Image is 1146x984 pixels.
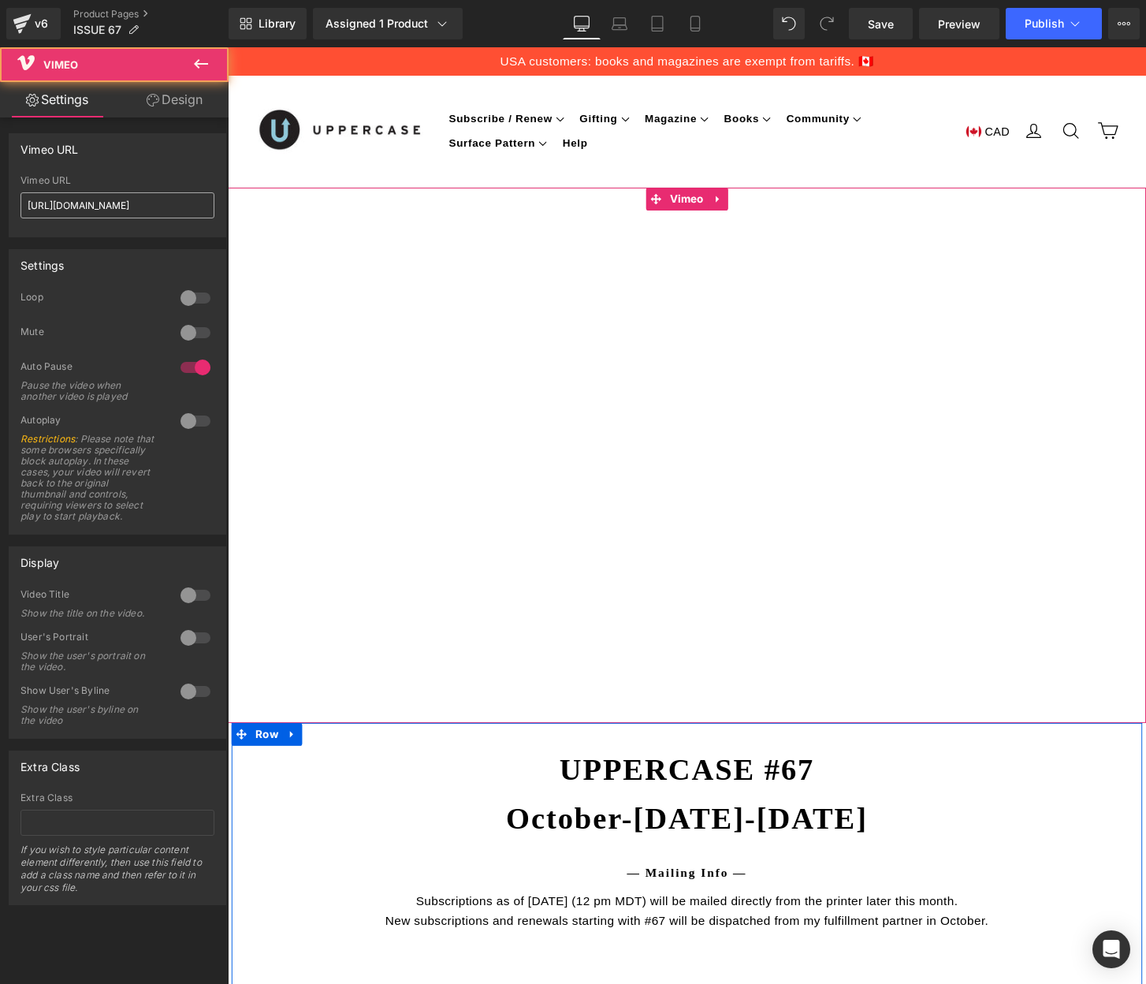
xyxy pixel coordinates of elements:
ul: Primary [213,61,767,112]
div: Mute [20,326,165,342]
a: Preview [919,8,999,39]
div: Autoplay [20,414,165,430]
div: Show the user's portrait on the video. [20,650,162,673]
span: Publish [1025,17,1064,30]
div: Pause the video when another video is played [20,380,162,402]
div: Auto Pause [20,360,165,377]
a: Expand / Collapse [499,146,519,170]
a: Tablet [638,8,676,39]
div: v6 [32,13,51,34]
div: Extra Class [20,751,80,773]
div: To enrich screen reader interactions, please activate Accessibility in Grammarly extension settings [16,826,938,957]
img: UPPERCASE [32,63,203,110]
a: Community [574,61,664,87]
button: More [1108,8,1140,39]
div: Vimeo URL [20,175,214,186]
a: Product Pages [73,8,229,20]
span: Vimeo [455,146,499,170]
a: Laptop [601,8,638,39]
a: Expand / Collapse [57,702,77,725]
div: Display [20,547,59,569]
h1: — Mailing Info — [16,852,938,877]
div: User's Portrait [20,631,165,647]
div: Show the title on the video. [20,608,162,619]
span: Row [24,702,57,725]
span: Save [868,16,894,32]
div: Open Intercom Messenger [1092,930,1130,968]
a: New Library [229,8,307,39]
a: Surface Pattern [223,87,337,112]
span: ISSUE 67 [73,24,121,36]
a: Books [509,61,570,87]
a: Desktop [563,8,601,39]
span: Library [259,17,296,31]
a: v6 [6,8,61,39]
div: Assigned 1 Product [326,16,450,32]
span: Vimeo [43,58,78,71]
span: CAD [786,78,812,97]
h1: UPPERCASE #67 October-[DATE]-[DATE] [16,725,938,826]
div: Extra Class [20,792,214,803]
a: Mobile [676,8,714,39]
button: Publish [1006,8,1102,39]
a: Subscribe / Renew [223,61,355,87]
div: Show the user's byline on the video [20,704,162,726]
a: Help [341,87,380,112]
button: Undo [773,8,805,39]
div: Loop [20,291,165,307]
div: Show User's Byline [20,684,165,701]
div: To enrich screen reader interactions, please activate Accessibility in Grammarly extension settings [16,725,938,826]
div: If you wish to style particular content element differently, then use this field to add a class n... [20,844,214,904]
div: Vimeo URL [20,134,79,156]
div: Subscriptions as of [DATE] (12 pm MDT) will be mailed directly from the printer later this month.... [16,877,938,917]
div: Settings [20,250,64,272]
a: Magazine [426,61,505,87]
a: Restrictions [20,433,75,445]
a: Gifting [359,61,423,87]
div: Video Title [20,588,165,605]
span: Preview [938,16,980,32]
a: Design [117,82,232,117]
div: : Please note that some browsers specifically block autoplay. In these cases, your video will rev... [20,434,162,522]
button: CAD [767,77,812,97]
button: Redo [811,8,843,39]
